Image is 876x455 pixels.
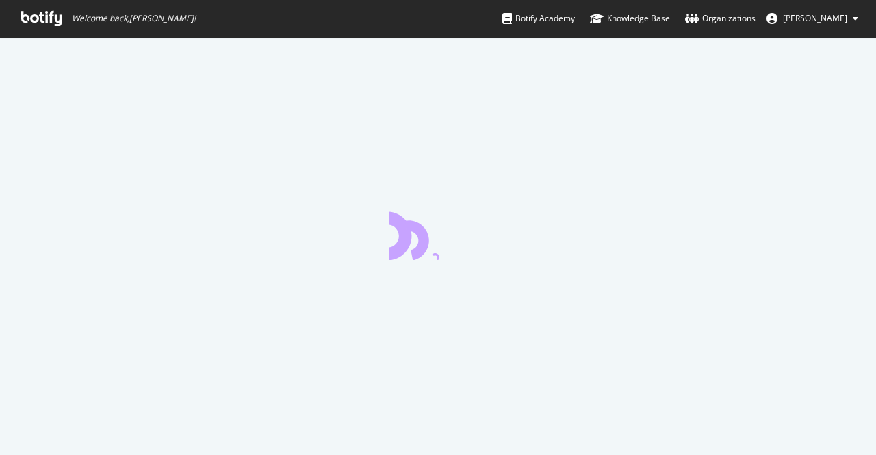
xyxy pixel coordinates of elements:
[502,12,575,25] div: Botify Academy
[72,13,196,24] span: Welcome back, [PERSON_NAME] !
[783,12,847,24] span: Colin Dootson
[590,12,670,25] div: Knowledge Base
[756,8,869,29] button: [PERSON_NAME]
[389,211,487,260] div: animation
[685,12,756,25] div: Organizations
